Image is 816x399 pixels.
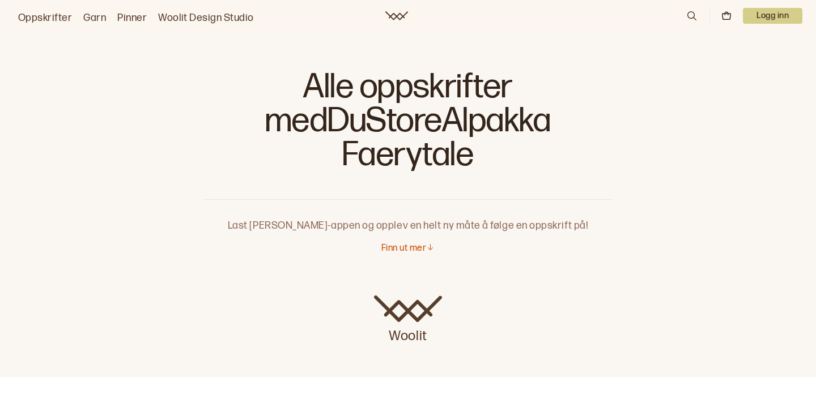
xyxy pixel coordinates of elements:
p: Last [PERSON_NAME]-appen og opplev en helt ny måte å følge en oppskrift på! [204,200,612,234]
h1: Alle oppskrifter med DuStoreAlpakka Faerytale [204,68,612,181]
img: Woolit [374,295,442,323]
p: Logg inn [743,8,802,24]
a: Woolit [385,11,408,20]
button: Finn ut mer [381,243,435,255]
a: Woolit [374,295,442,345]
a: Woolit Design Studio [158,10,254,26]
a: Oppskrifter [18,10,72,26]
p: Finn ut mer [381,243,426,255]
a: Garn [83,10,106,26]
p: Woolit [374,323,442,345]
button: User dropdown [743,8,802,24]
a: Pinner [117,10,147,26]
